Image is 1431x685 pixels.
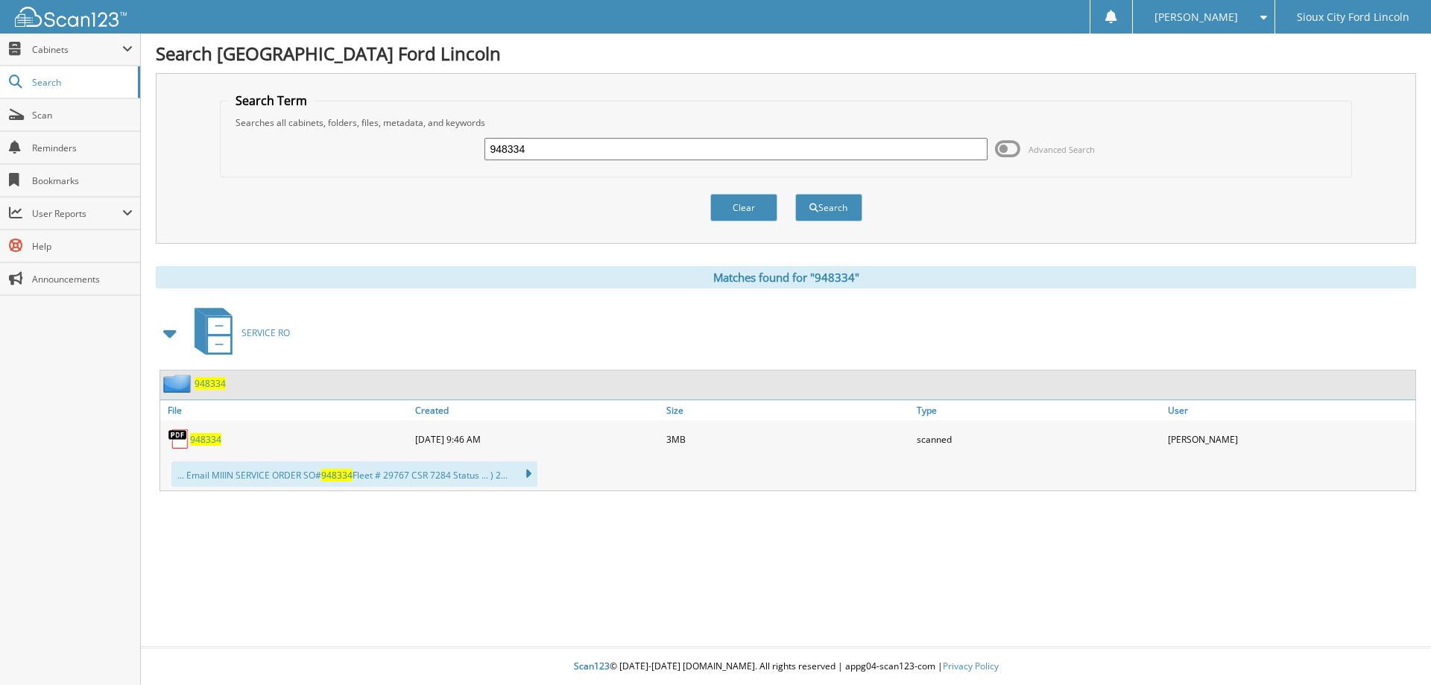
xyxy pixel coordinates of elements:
[32,207,122,220] span: User Reports
[411,400,663,420] a: Created
[663,400,914,420] a: Size
[32,109,133,121] span: Scan
[156,41,1416,66] h1: Search [GEOGRAPHIC_DATA] Ford Lincoln
[710,194,777,221] button: Clear
[156,266,1416,288] div: Matches found for "948334"
[163,374,195,393] img: folder2.png
[1164,400,1415,420] a: User
[32,142,133,154] span: Reminders
[1297,13,1409,22] span: Sioux City Ford Lincoln
[228,116,1345,129] div: Searches all cabinets, folders, files, metadata, and keywords
[574,660,610,672] span: Scan123
[160,400,411,420] a: File
[141,648,1431,685] div: © [DATE]-[DATE] [DOMAIN_NAME]. All rights reserved | appg04-scan123-com |
[795,194,862,221] button: Search
[663,424,914,454] div: 3MB
[228,92,315,109] legend: Search Term
[32,76,130,89] span: Search
[15,7,127,27] img: scan123-logo-white.svg
[1164,424,1415,454] div: [PERSON_NAME]
[1154,13,1238,22] span: [PERSON_NAME]
[913,400,1164,420] a: Type
[913,424,1164,454] div: scanned
[168,428,190,450] img: PDF.png
[195,377,226,390] a: 948334
[32,273,133,285] span: Announcements
[190,433,221,446] a: 948334
[943,660,999,672] a: Privacy Policy
[1356,613,1431,685] iframe: Chat Widget
[171,461,537,487] div: ... Email MIIIN SERVICE ORDER SO# Fleet # 29767 CSR 7284 Status ... ) 2...
[241,326,290,339] span: SERVICE RO
[411,424,663,454] div: [DATE] 9:46 AM
[32,240,133,253] span: Help
[1029,144,1095,155] span: Advanced Search
[32,174,133,187] span: Bookmarks
[321,469,353,482] span: 948334
[32,43,122,56] span: Cabinets
[186,303,290,362] a: SERVICE RO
